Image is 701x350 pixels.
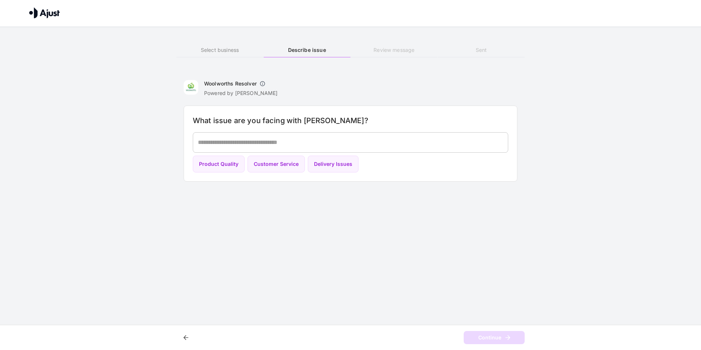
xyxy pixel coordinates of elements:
h6: Review message [350,46,437,54]
button: Product Quality [193,156,245,173]
button: Customer Service [248,156,305,173]
h6: Select business [176,46,263,54]
h6: Sent [438,46,525,54]
p: Powered by [PERSON_NAME] [204,90,278,97]
img: Woolworths [184,80,198,95]
h6: Woolworths Resolver [204,80,257,87]
h6: What issue are you facing with [PERSON_NAME]? [193,115,508,126]
button: Delivery Issues [308,156,359,173]
img: Ajust [29,7,60,18]
h6: Describe issue [264,46,350,54]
